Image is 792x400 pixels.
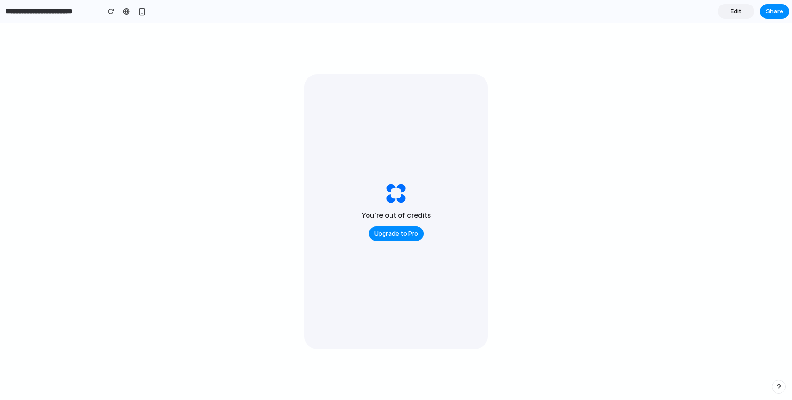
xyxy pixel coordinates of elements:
[731,7,742,16] span: Edit
[369,226,424,241] button: Upgrade to Pro
[374,229,418,238] span: Upgrade to Pro
[362,210,431,221] h2: You're out of credits
[760,4,789,19] button: Share
[718,4,754,19] a: Edit
[766,7,783,16] span: Share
